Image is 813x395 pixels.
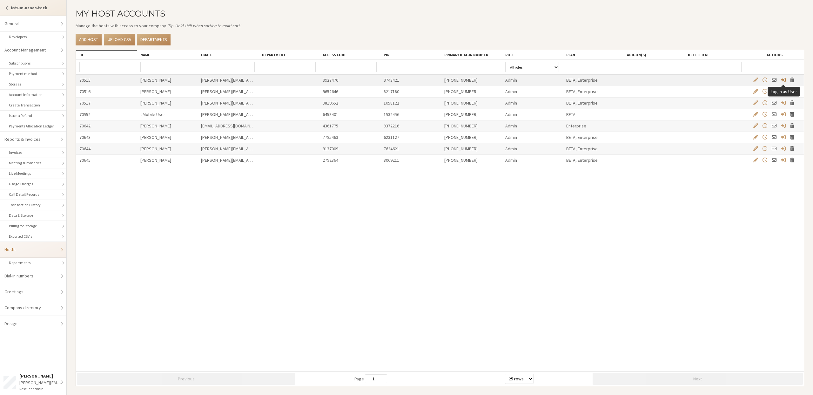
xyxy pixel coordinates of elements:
[772,123,776,129] button: Resend Welcome Email
[140,62,194,72] input: Name
[688,62,742,72] input: Open menu
[763,123,767,129] a: Call History
[781,123,786,129] a: Log in as User
[104,34,134,45] a: Upload CSV
[380,143,441,154] div: 7624621
[441,109,502,120] div: [PHONE_NUMBER]
[772,157,776,164] button: Resend Welcome Email
[384,52,437,57] div: PIN
[380,132,441,143] div: 6231127
[772,77,776,84] button: Resend Welcome Email
[763,77,767,83] a: Call History
[772,134,776,141] button: Resend Welcome Email
[763,134,767,140] a: Call History
[797,378,808,391] iframe: Chat
[790,88,794,95] button: Delete
[502,132,563,143] div: Admin
[790,100,794,106] button: Delete
[772,100,776,106] button: Resend Welcome Email
[562,75,623,86] div: BETA, Enterprise
[19,373,63,379] div: [PERSON_NAME]
[502,109,563,120] div: Admin
[77,373,295,385] button: Previous
[781,100,786,106] a: Log in as User
[753,157,758,163] a: Edit
[562,120,623,132] div: Enterprise
[562,98,623,109] div: BETA, Enterprise
[772,146,776,152] button: Resend Welcome Email
[781,89,786,94] a: Log in as User
[365,374,387,383] input: page number input
[772,111,776,118] button: Resend Welcome Email
[262,62,316,72] input: Department
[319,155,380,166] div: 2792364
[380,155,441,166] div: 8069211
[753,112,758,117] a: Edit
[790,111,794,118] button: Delete
[441,86,502,97] div: [PHONE_NUMBER]
[562,155,623,166] div: BETA, Enterprise
[79,52,133,57] div: ID
[781,146,786,152] a: Log in as User
[753,77,758,83] a: Edit
[76,132,137,143] div: 70643
[137,120,198,132] div: [PERSON_NAME]
[753,123,758,129] a: Edit
[380,98,441,109] div: 1058122
[781,112,786,117] a: Log in as User
[76,75,137,86] div: 70515
[19,386,63,392] div: Reseller admin
[198,132,259,143] div: [PERSON_NAME][EMAIL_ADDRESS][DOMAIN_NAME]
[354,374,387,383] span: Page
[137,132,198,143] div: [PERSON_NAME]
[319,86,380,97] div: 9652646
[137,34,171,45] a: Departments
[562,143,623,154] div: BETA, Enterprise
[76,143,137,154] div: 70644
[137,86,198,97] div: [PERSON_NAME]
[198,98,259,109] div: [PERSON_NAME][EMAIL_ADDRESS][DOMAIN_NAME]
[19,379,63,386] div: [PERSON_NAME][EMAIL_ADDRESS][DOMAIN_NAME]
[562,109,623,120] div: BETA
[502,155,563,166] div: Admin
[753,134,758,140] a: Edit
[201,52,255,57] div: Email
[763,112,767,117] a: Call History
[790,77,794,84] button: Delete
[262,52,316,57] div: Department
[502,86,563,97] div: Admin
[198,143,259,154] div: [PERSON_NAME][EMAIL_ADDRESS][DOMAIN_NAME]
[566,52,620,57] div: Plan
[562,132,623,143] div: BETA, Enterprise
[140,52,194,57] div: Name
[441,120,502,132] div: [PHONE_NUMBER]
[380,120,441,132] div: 8372216
[753,100,758,106] a: Edit
[319,132,380,143] div: 7795463
[137,109,198,120] div: JMobile User
[441,155,502,166] div: [PHONE_NUMBER]
[753,89,758,94] a: Edit
[441,98,502,109] div: [PHONE_NUMBER]
[76,120,137,132] div: 70642
[198,120,259,132] div: [EMAIL_ADDRESS][DOMAIN_NAME]
[753,146,758,152] a: Edit
[380,75,441,86] div: 9743421
[790,123,794,129] button: Delete
[505,52,559,57] div: Role
[79,62,133,72] input: ID
[137,143,198,154] div: [PERSON_NAME]
[502,120,563,132] div: Admin
[198,155,259,166] div: [PERSON_NAME][EMAIL_ADDRESS][DOMAIN_NAME]
[11,5,47,10] strong: iotum.​ucaas.​tech
[323,62,376,72] input: Access code
[198,75,259,86] div: [PERSON_NAME][EMAIL_ADDRESS][DOMAIN_NAME]
[444,52,498,57] div: Primary Dial-In Number
[781,134,786,140] a: Log in as User
[319,143,380,154] div: 9137009
[763,146,767,152] a: Call History
[76,9,804,18] h2: My Host Accounts
[168,23,241,29] em: Tip: Hold shift when sorting to multi-sort!
[201,62,255,72] input: Email
[763,100,767,106] a: Call History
